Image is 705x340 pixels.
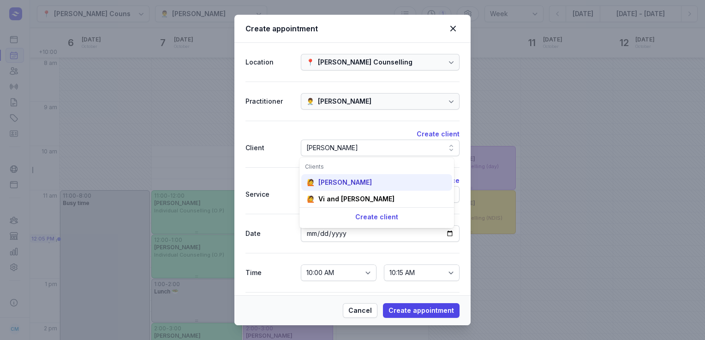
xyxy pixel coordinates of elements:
div: Create client [299,207,454,226]
span: Create appointment [388,305,454,316]
div: 🙋 [307,178,315,187]
div: Date [245,228,293,239]
div: Location [245,57,293,68]
span: Cancel [348,305,372,316]
div: Client [245,142,293,153]
div: [PERSON_NAME] [318,178,372,187]
div: 🙋 [307,194,315,204]
div: Vi and [PERSON_NAME] [318,194,394,204]
div: [PERSON_NAME] [318,96,371,107]
button: Create appointment [383,303,460,318]
button: Create client [417,129,460,140]
input: Date [301,225,460,242]
div: Create appointment [245,23,447,34]
div: Clients [305,163,448,170]
div: [PERSON_NAME] [306,142,358,153]
div: Time [245,267,293,278]
div: [PERSON_NAME] Counselling [318,57,412,68]
div: Service [245,189,293,200]
div: 📍 [306,57,314,68]
div: Practitioner [245,96,293,107]
div: 👨‍⚕️ [306,96,314,107]
button: Cancel [343,303,377,318]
